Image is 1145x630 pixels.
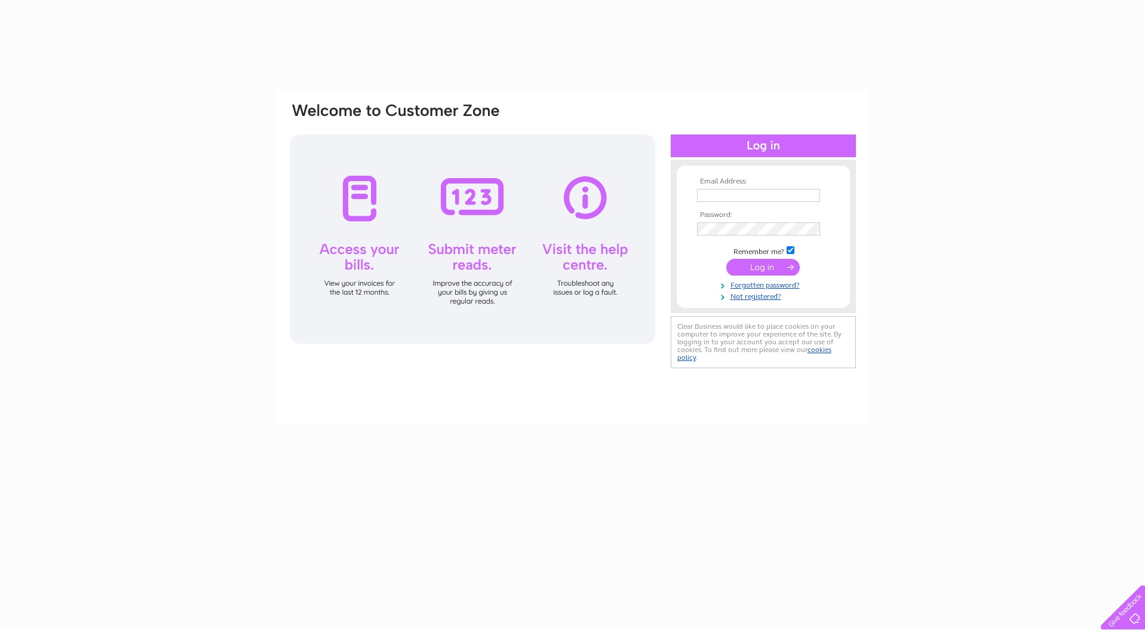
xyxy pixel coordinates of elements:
a: cookies policy [677,345,831,362]
th: Password: [694,211,833,219]
a: Forgotten password? [697,279,833,290]
td: Remember me? [694,244,833,256]
div: Clear Business would like to place cookies on your computer to improve your experience of the sit... [671,316,856,368]
th: Email Address: [694,178,833,186]
input: Submit [726,259,800,276]
a: Not registered? [697,290,833,301]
